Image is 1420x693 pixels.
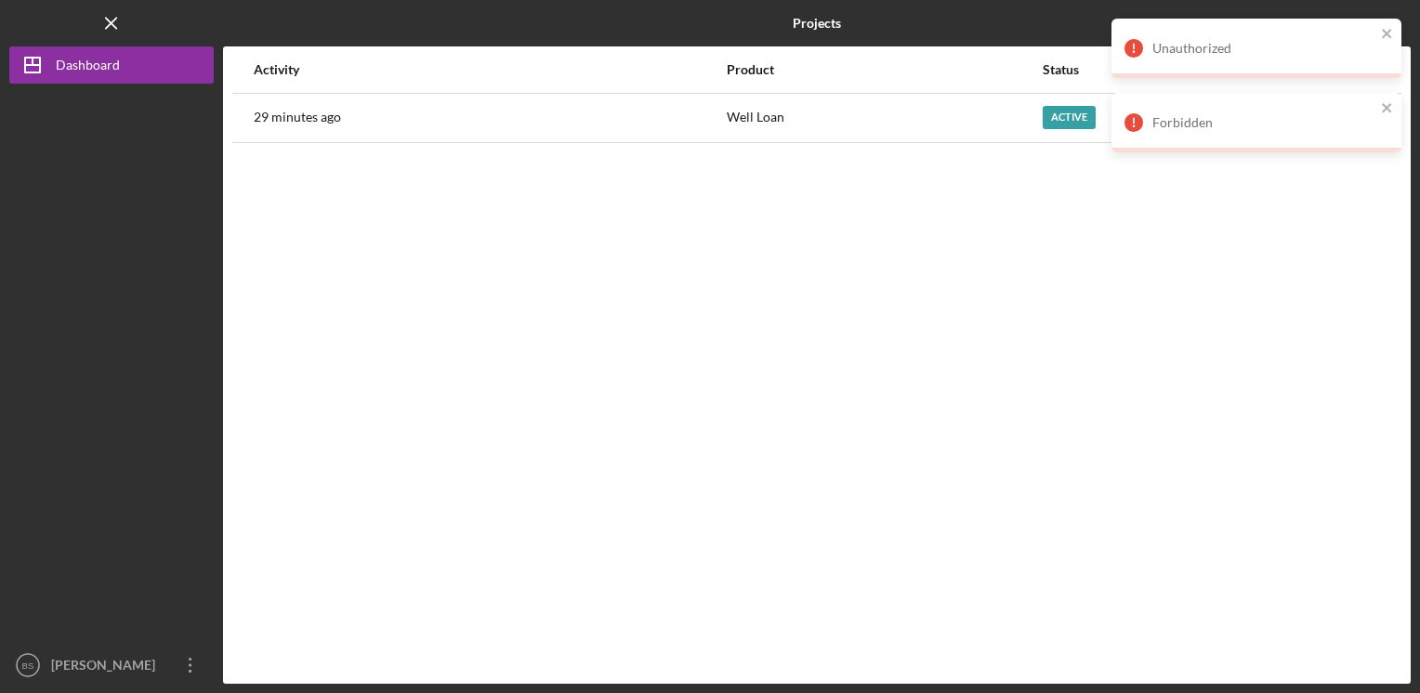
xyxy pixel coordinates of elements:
div: Active [1043,106,1096,129]
text: BS [22,660,34,671]
b: Projects [793,16,841,31]
div: Product [727,62,1041,77]
div: Dashboard [56,46,120,88]
div: Unauthorized [1152,41,1375,56]
div: Forbidden [1152,115,1375,130]
time: 2025-08-18 18:52 [254,110,341,124]
div: Status [1043,62,1332,77]
div: Well Loan [727,95,1041,141]
div: [PERSON_NAME] [46,647,167,688]
div: Activity [254,62,725,77]
button: close [1381,26,1394,44]
button: BS[PERSON_NAME] [9,647,214,684]
button: close [1381,100,1394,118]
button: Dashboard [9,46,214,84]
